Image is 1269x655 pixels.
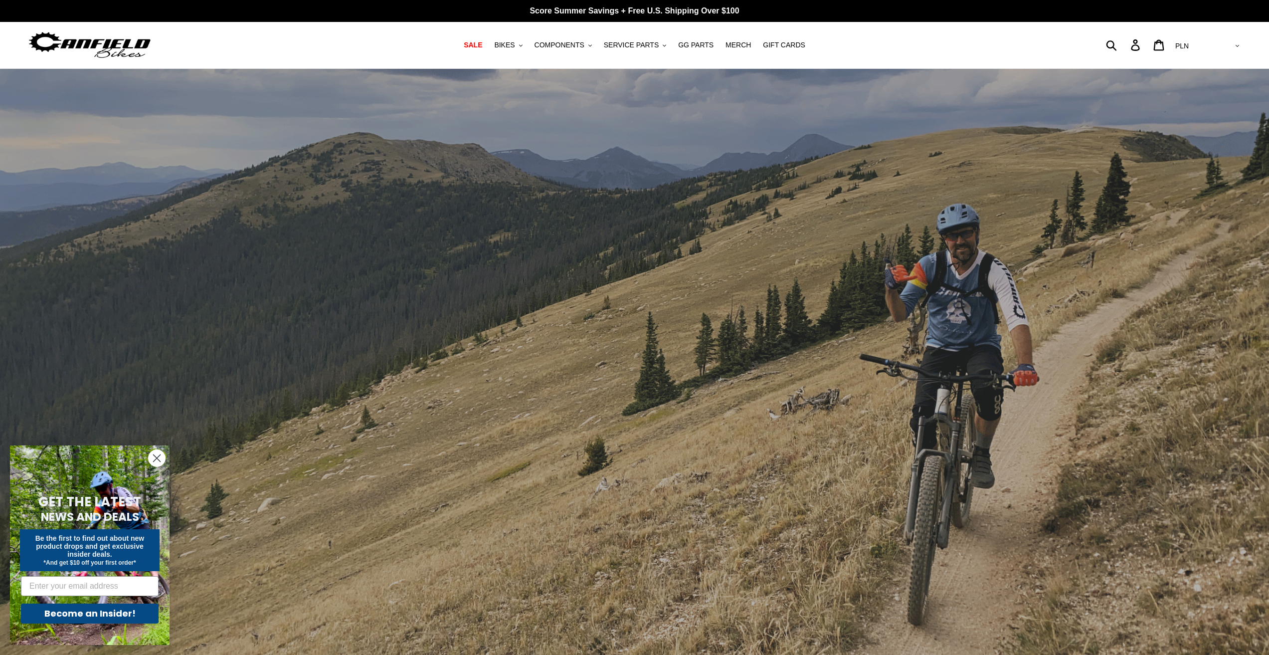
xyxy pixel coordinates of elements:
[758,38,810,52] a: GIFT CARDS
[464,41,482,49] span: SALE
[725,41,751,49] span: MERCH
[604,41,659,49] span: SERVICE PARTS
[38,493,141,511] span: GET THE LATEST
[530,38,597,52] button: COMPONENTS
[721,38,756,52] a: MERCH
[27,29,152,61] img: Canfield Bikes
[535,41,584,49] span: COMPONENTS
[35,534,145,558] span: Be the first to find out about new product drops and get exclusive insider deals.
[148,449,166,467] button: Close dialog
[459,38,487,52] a: SALE
[41,509,139,525] span: NEWS AND DEALS
[763,41,805,49] span: GIFT CARDS
[21,576,159,596] input: Enter your email address
[489,38,527,52] button: BIKES
[494,41,515,49] span: BIKES
[678,41,714,49] span: GG PARTS
[673,38,719,52] a: GG PARTS
[599,38,671,52] button: SERVICE PARTS
[21,604,159,624] button: Become an Insider!
[1111,34,1137,56] input: Search
[43,559,136,566] span: *And get $10 off your first order*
